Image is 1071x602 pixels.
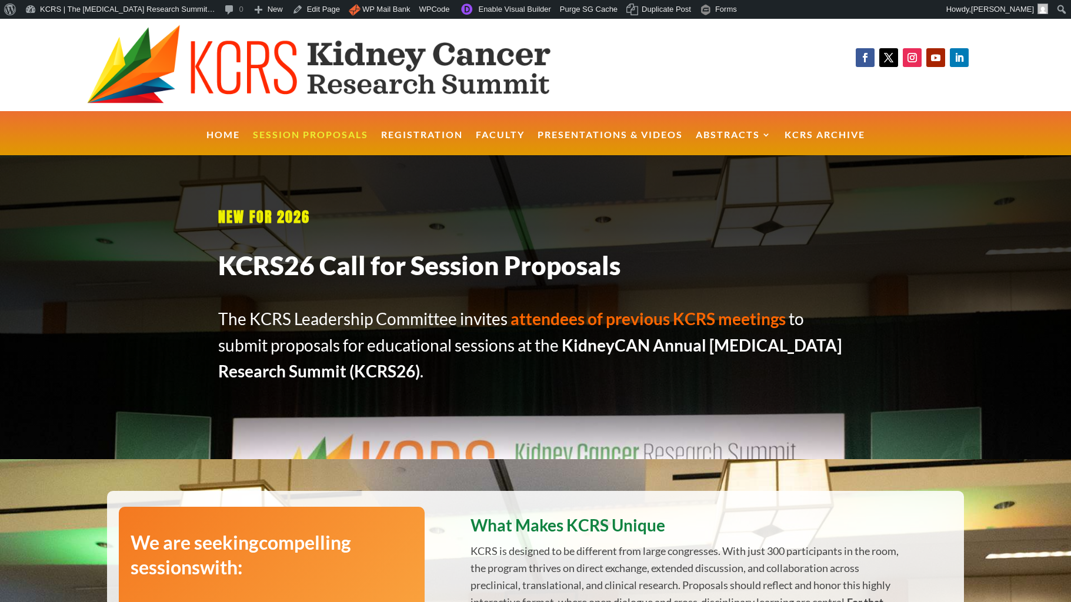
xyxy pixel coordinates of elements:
[879,48,898,67] a: Follow on X
[926,48,945,67] a: Follow on Youtube
[971,5,1034,14] span: [PERSON_NAME]
[696,131,772,156] a: Abstracts
[206,131,240,156] a: Home
[538,131,683,156] a: Presentations & Videos
[218,306,853,384] p: The KCRS Leadership Committee invites to submit proposals for educational sessions at the .
[476,131,525,156] a: Faculty
[950,48,969,67] a: Follow on LinkedIn
[349,4,361,16] img: icon.png
[381,131,463,156] a: Registration
[903,48,922,67] a: Follow on Instagram
[87,25,608,105] img: KCRS generic logo wide
[856,48,875,67] a: Follow on Facebook
[471,515,665,535] strong: What Makes KCRS Unique
[131,530,413,585] h3: We are seeking with:
[785,131,865,156] a: KCRS Archive
[511,309,786,329] strong: attendees of previous KCRS meetings
[218,203,853,231] p: NEW FOR 2026
[218,249,853,288] h1: KCRS26 Call for Session Proposals
[253,131,368,156] a: Session Proposals
[131,531,351,578] strong: compelling sessions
